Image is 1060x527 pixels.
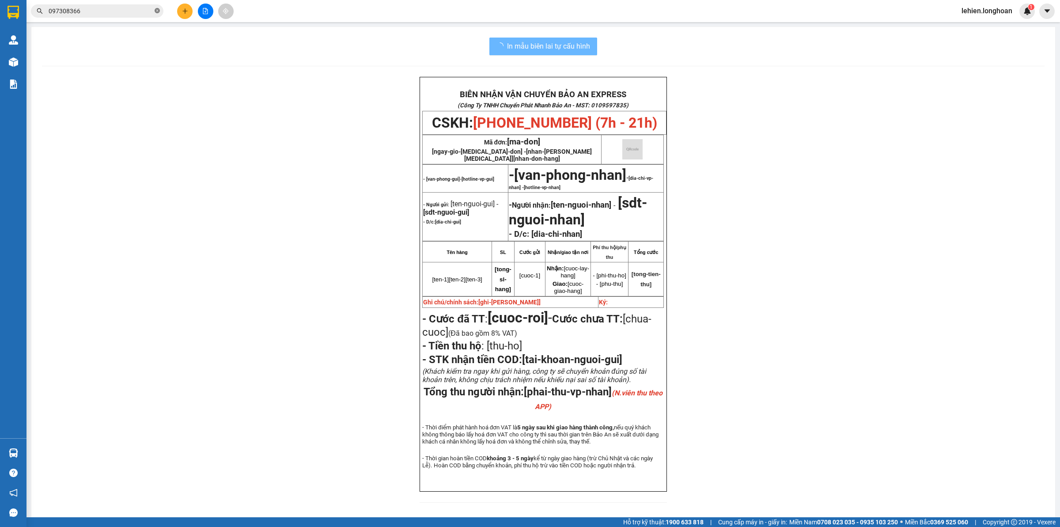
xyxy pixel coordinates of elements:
[954,5,1019,16] span: lehien.longhoan
[423,202,449,208] strong: - Người gửi:
[484,340,522,352] span: [thu-ho]
[512,201,611,209] span: Người nhận:
[905,517,968,527] span: Miền Bắc
[448,329,517,337] span: (Đã bao gồm 8% VAT)
[487,455,534,462] strong: khoảng 3 - 5 ngày
[489,38,597,55] button: In mẫu biên lai tự cấu hình
[611,201,618,209] span: -
[422,455,653,469] span: - Thời gian hoàn tiền COD kể từ ngày giao hàng (trừ Chủ Nhật và các ngày Lễ). Hoàn COD bằng chuyể...
[473,114,657,131] span: [PHONE_NUMBER] (7h - 21h)
[513,155,560,162] span: [nhan-don-hang]
[817,519,898,526] strong: 0708 023 035 - 0935 103 250
[155,8,160,13] span: close-circle
[1039,4,1055,19] button: caret-down
[500,250,506,255] strong: SL
[9,469,18,477] span: question-circle
[517,424,614,431] strong: 5 ngày sau khi giao hàng thành công,
[930,519,968,526] strong: 0369 525 060
[552,313,623,325] strong: Cước chưa TT:
[509,194,647,228] span: [sdt-nguoi-nhan]
[547,265,589,279] span: [cuoc-lay-hang]
[509,167,514,183] span: -
[553,281,583,294] span: [cuoc-giao-hang]
[202,8,208,14] span: file-add
[466,276,482,283] span: [ten-3]
[458,102,628,109] strong: (Công Ty TNHH Chuyển Phát Nhanh Bảo An - MST: 0109597835)
[423,200,498,216] span: [ten-nguoi-gui] -
[424,386,662,412] span: Tổng thu người nhận:
[551,200,611,210] span: [ten-nguoi-nhan]
[519,272,540,279] span: [cuoc-1]
[524,386,662,412] span: [phai-thu-vp-nhan]
[507,137,540,147] span: [ma-don]
[9,80,18,89] img: solution-icon
[1028,4,1034,10] sup: 1
[432,148,592,162] span: [ngay-gio-[MEDICAL_DATA]-don] -
[177,4,193,19] button: plus
[9,448,18,458] img: warehouse-icon
[975,517,976,527] span: |
[553,281,568,287] strong: Giao:
[522,353,622,366] span: [tai-khoan-nguoi-gui]
[423,219,461,225] strong: - D/c:
[422,313,552,325] span: :
[432,114,657,131] span: CSKH:
[460,90,626,99] strong: BIÊN NHẬN VẬN CHUYỂN BẢO AN EXPRESS
[9,508,18,517] span: message
[666,519,704,526] strong: 1900 633 818
[496,42,507,49] span: loading
[1023,7,1031,15] img: icon-new-feature
[710,517,712,527] span: |
[9,489,18,497] span: notification
[623,517,704,527] span: Hỗ trợ kỹ thuật:
[447,250,467,255] strong: Tên hàng
[182,8,188,14] span: plus
[495,266,511,293] span: [tong-sl-hang]
[531,229,582,239] strong: [dia-chi-nhan]
[593,245,626,260] strong: Phí thu hộ/phụ thu
[462,176,494,182] span: [hotline-vp-gui]
[218,4,234,19] button: aim
[547,265,564,272] strong: Nhận:
[422,340,481,352] strong: - Tiền thu hộ
[1011,519,1017,525] span: copyright
[422,424,658,445] span: - Thời điểm phát hành hoá đơn VAT là nếu quý khách không thông báo lấy hoá đơn VAT cho công ty th...
[1030,4,1033,10] span: 1
[718,517,787,527] span: Cung cấp máy in - giấy in:
[223,8,229,14] span: aim
[507,41,590,52] span: In mẫu biên lai tự cấu hình
[422,313,485,325] strong: - Cước đã TT
[488,309,548,326] strong: [cuoc-roi]
[422,367,646,384] span: (Khách kiểm tra ngay khi gửi hàng, công ty sẽ chuyển khoản đúng số tài khoản trên, không chịu trá...
[422,340,522,352] span: :
[9,35,18,45] img: warehouse-icon
[548,250,588,255] strong: Nhận/giao tận nơi
[49,6,153,16] input: Tìm tên, số ĐT hoặc mã đơn
[509,174,653,190] span: -
[435,219,461,225] span: [dia-chi-gui]
[1043,7,1051,15] span: caret-down
[423,208,469,216] span: [sdt-nguoi-gui]
[599,299,608,306] strong: Ký:
[423,176,494,182] span: - [van-phong-gui]-
[900,520,903,524] span: ⚪️
[593,272,626,279] span: - [phi-thu-ho]
[198,4,213,19] button: file-add
[484,139,541,146] span: Mã đơn:
[488,309,552,326] span: -
[432,276,449,283] span: [ten-1]
[8,6,19,19] img: logo-vxr
[622,139,643,159] img: qr-code
[524,185,560,190] span: [hotline-vp-nhan]
[509,229,529,239] strong: - D/c:
[423,299,541,306] strong: Ghi chú/chính sách:
[464,148,592,162] span: [nhan-[PERSON_NAME][MEDICAL_DATA]]
[632,271,661,288] span: [tong-tien-thu]
[634,250,658,255] strong: Tổng cước
[596,281,623,287] span: - [phu-thu]
[514,167,626,183] span: [van-phong-nhan]
[422,353,622,366] span: - STK nhận tiền COD:
[449,276,466,283] span: [ten-2]
[509,200,611,210] strong: -
[9,57,18,67] img: warehouse-icon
